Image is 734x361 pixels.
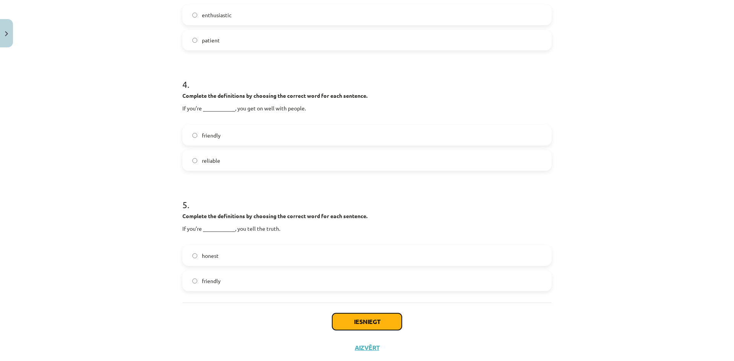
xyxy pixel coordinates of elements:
button: Iesniegt [332,313,402,330]
input: reliable [192,158,197,163]
h1: 4 . [182,66,552,89]
p: If you’re ____________, you get on well with people. [182,104,552,120]
strong: Complete the definitions by choosing the correct word for each sentence. [182,212,367,219]
button: Aizvērt [352,344,382,351]
span: friendly [202,131,221,139]
img: icon-close-lesson-0947bae3869378f0d4975bcd49f059093ad1ed9edebbc8119c70593378902aed.svg [5,31,8,36]
input: friendly [192,133,197,138]
h1: 5 . [182,186,552,210]
input: enthusiastic [192,13,197,18]
input: patient [192,38,197,43]
span: reliable [202,157,220,165]
span: patient [202,36,220,44]
input: honest [192,253,197,258]
span: friendly [202,277,221,285]
p: If you’re ____________, you tell the truth. [182,225,552,241]
span: enthusiastic [202,11,232,19]
input: friendly [192,278,197,283]
span: honest [202,252,219,260]
strong: Complete the definitions by choosing the correct word for each sentence. [182,92,367,99]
